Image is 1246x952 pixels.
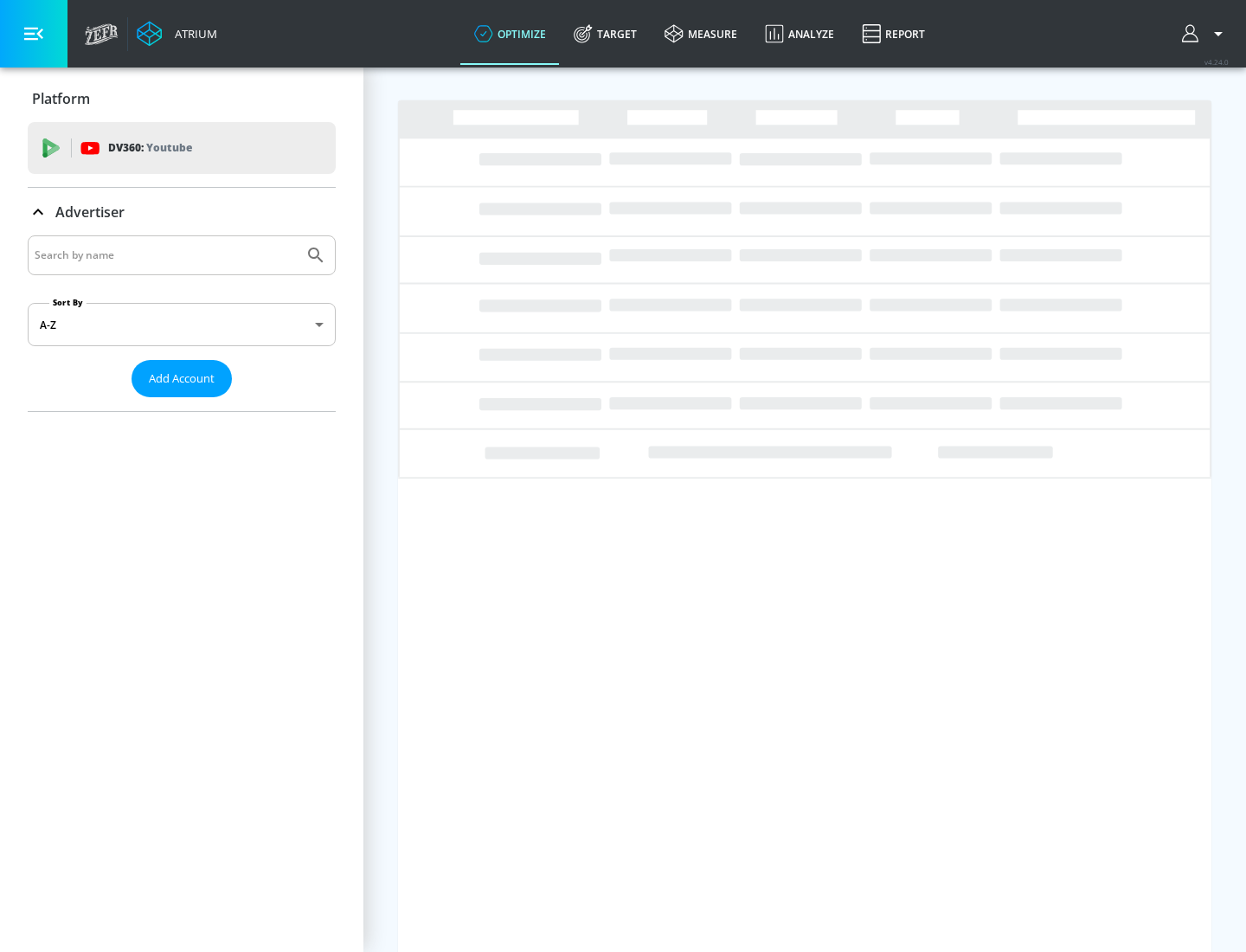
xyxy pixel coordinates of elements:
div: DV360: Youtube [28,122,336,174]
a: Report [848,3,939,65]
a: measure [651,3,751,65]
p: DV360: [108,138,192,158]
a: Target [560,3,651,65]
label: Sort By [49,297,87,308]
div: Platform [28,74,336,123]
div: A-Z [28,303,336,346]
span: Add Account [149,369,215,389]
a: Atrium [137,21,217,47]
a: Analyze [751,3,848,65]
p: Youtube [146,138,192,157]
p: Advertiser [55,203,125,222]
div: Atrium [168,26,217,42]
a: optimize [460,3,560,65]
div: Advertiser [28,235,336,411]
div: Advertiser [28,188,336,236]
input: Search by name [35,244,297,267]
p: Platform [32,89,90,108]
nav: list of Advertiser [28,397,336,411]
span: v 4.24.0 [1204,57,1229,67]
button: Add Account [132,360,232,397]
